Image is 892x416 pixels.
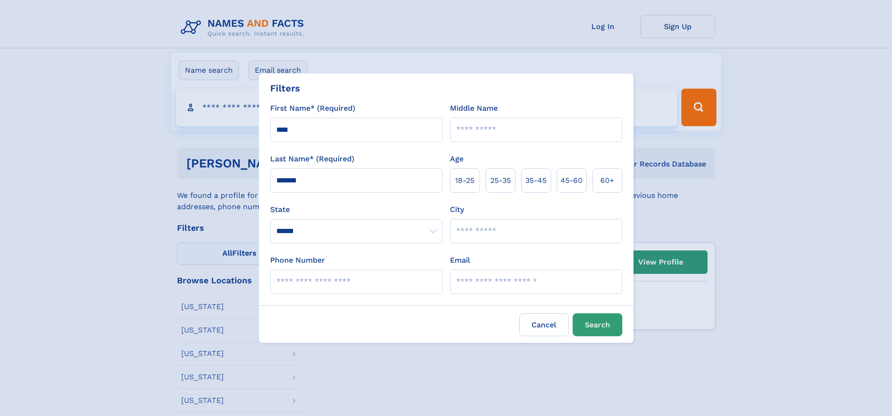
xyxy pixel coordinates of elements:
[600,175,614,186] span: 60+
[519,313,569,336] label: Cancel
[525,175,546,186] span: 35‑45
[270,255,325,266] label: Phone Number
[450,255,470,266] label: Email
[270,103,355,114] label: First Name* (Required)
[573,313,622,336] button: Search
[450,103,498,114] label: Middle Name
[450,204,464,215] label: City
[490,175,511,186] span: 25‑35
[560,175,582,186] span: 45‑60
[450,153,464,165] label: Age
[270,204,442,215] label: State
[270,153,354,165] label: Last Name* (Required)
[455,175,474,186] span: 18‑25
[270,81,300,95] div: Filters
